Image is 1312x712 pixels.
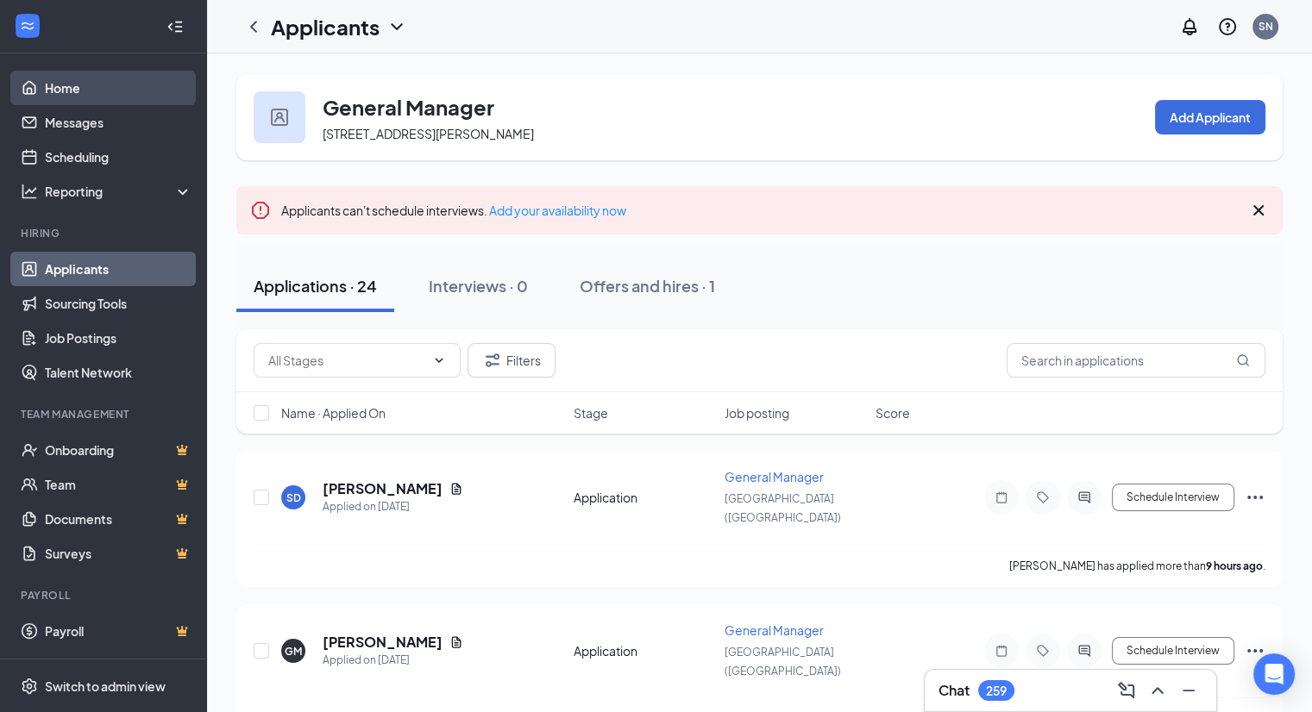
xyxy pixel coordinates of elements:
a: Add your availability now [489,203,626,218]
div: GM [285,644,302,659]
span: Job posting [725,404,789,422]
span: General Manager [725,622,824,638]
p: [PERSON_NAME] has applied more than . [1009,559,1265,573]
div: Reporting [45,183,193,200]
svg: WorkstreamLogo [19,17,36,34]
svg: Minimize [1178,680,1199,701]
span: [GEOGRAPHIC_DATA] ([GEOGRAPHIC_DATA]) [725,492,841,524]
div: Switch to admin view [45,678,166,695]
div: Team Management [21,407,189,422]
div: Applied on [DATE] [323,652,463,669]
svg: ChevronDown [386,16,407,37]
svg: QuestionInfo [1217,16,1238,37]
svg: Collapse [166,18,184,35]
div: SN [1259,19,1273,34]
a: Job Postings [45,321,192,355]
svg: Ellipses [1245,487,1265,508]
img: user icon [271,109,288,126]
a: Sourcing Tools [45,286,192,321]
span: [STREET_ADDRESS][PERSON_NAME] [323,126,534,141]
div: Open Intercom Messenger [1253,653,1295,695]
a: Scheduling [45,140,192,174]
h1: Applicants [271,12,380,41]
div: Offers and hires · 1 [580,275,715,297]
span: Applicants can't schedule interviews. [281,203,626,218]
a: TeamCrown [45,467,192,502]
svg: ChevronLeft [243,16,264,37]
svg: Note [991,644,1012,658]
a: DocumentsCrown [45,502,192,536]
button: ChevronUp [1144,677,1171,704]
svg: ActiveChat [1074,490,1095,504]
div: 259 [986,684,1007,698]
svg: ChevronDown [432,353,446,367]
svg: Filter [482,350,503,371]
svg: Document [449,635,463,649]
a: Applicants [45,252,192,286]
svg: Notifications [1179,16,1200,37]
h5: [PERSON_NAME] [323,479,443,498]
div: Applications · 24 [254,275,377,297]
a: Messages [45,105,192,140]
h5: [PERSON_NAME] [323,633,443,652]
span: General Manager [725,469,824,484]
button: Schedule Interview [1112,637,1234,665]
input: Search in applications [1007,343,1265,378]
svg: Analysis [21,183,38,200]
svg: Tag [1033,490,1053,504]
h3: General Manager [323,92,494,122]
svg: ComposeMessage [1116,680,1137,701]
span: Score [876,404,910,422]
a: SurveysCrown [45,536,192,571]
svg: ChevronUp [1147,680,1168,701]
button: Schedule Interview [1112,484,1234,511]
span: [GEOGRAPHIC_DATA] ([GEOGRAPHIC_DATA]) [725,646,841,678]
input: All Stages [268,351,425,370]
svg: Error [250,200,271,221]
div: Payroll [21,588,189,603]
div: SD [286,490,301,505]
h3: Chat [938,681,970,700]
a: PayrollCrown [45,614,192,648]
div: Hiring [21,226,189,240]
a: Talent Network [45,355,192,390]
svg: Cross [1248,200,1269,221]
button: Add Applicant [1155,100,1265,134]
b: 9 hours ago [1206,559,1263,572]
span: Name · Applied On [281,404,386,422]
div: Application [574,489,714,506]
svg: Tag [1033,644,1053,658]
div: Interviews · 0 [429,275,528,297]
svg: Ellipses [1245,640,1265,661]
svg: Settings [21,678,38,695]
div: Applied on [DATE] [323,498,463,515]
a: Home [45,71,192,105]
button: Minimize [1175,677,1202,704]
button: ComposeMessage [1113,677,1140,704]
div: Application [574,642,714,659]
svg: Note [991,490,1012,504]
svg: Document [449,482,463,496]
span: Stage [574,404,608,422]
a: OnboardingCrown [45,433,192,467]
svg: MagnifyingGlass [1236,353,1250,367]
svg: ActiveChat [1074,644,1095,658]
button: Filter Filters [468,343,556,378]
